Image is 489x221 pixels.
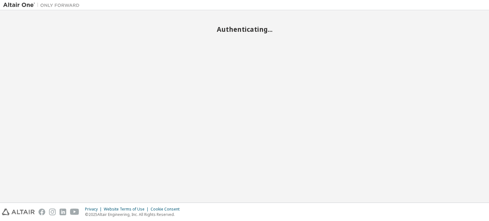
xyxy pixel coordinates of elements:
[2,209,35,215] img: altair_logo.svg
[3,25,486,33] h2: Authenticating...
[39,209,45,215] img: facebook.svg
[85,207,104,212] div: Privacy
[151,207,183,212] div: Cookie Consent
[85,212,183,217] p: © 2025 Altair Engineering, Inc. All Rights Reserved.
[49,209,56,215] img: instagram.svg
[104,207,151,212] div: Website Terms of Use
[3,2,83,8] img: Altair One
[60,209,66,215] img: linkedin.svg
[70,209,79,215] img: youtube.svg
